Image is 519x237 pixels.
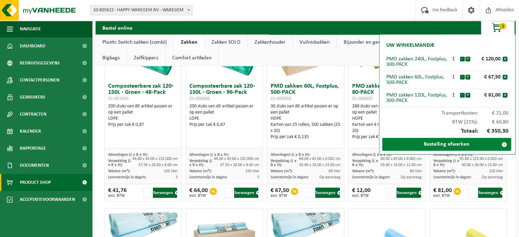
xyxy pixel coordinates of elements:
span: Navigatie [20,20,41,38]
button: 3 [481,21,515,34]
span: 37.50 x 28.00 x 8.00 cm [139,163,178,167]
h2: Bestel online [96,21,139,34]
div: € 120,00 [472,56,503,62]
button: - [460,75,465,79]
div: 200 stuks van dit artikel passen er op een pallet [189,103,259,128]
h3: PMD zakken 60L, Fostplus, 500-PACK [271,83,340,102]
div: Totaal: [383,125,512,138]
span: 95.00 x 125.00 x 0.002 cm [460,157,503,161]
span: Op aanvraag [401,175,422,179]
span: 5 [257,175,259,179]
a: Vuilnisbakken [293,34,336,50]
div: € 12,00 [352,188,371,198]
div: Prijs per zak € 0,15 [352,134,422,140]
div: Prijs per zak € 0,135 [271,134,340,140]
div: 36 stuks van dit artikel passen er op een pallet [271,103,340,140]
span: excl. BTW [352,194,371,198]
button: Toevoegen [234,188,258,198]
button: + [465,75,470,79]
div: 1 [447,92,460,98]
a: Zelfkippers [127,50,165,66]
span: Levertermijn in dagen: [271,175,308,179]
button: - [460,93,465,98]
span: 120 liter [489,169,503,173]
span: Verpakking (L x B x H): [433,159,459,167]
span: 60 liter [329,169,341,173]
button: x [503,93,507,98]
div: 200 stuks van dit artikel passen er op een pallet [108,103,178,128]
span: Bedrijfsgegevens [20,55,60,72]
button: Toevoegen [153,188,177,198]
div: PMD zakken 240L, Fostplus, 300-PACK [386,56,447,67]
span: € 60,80 [478,119,509,125]
span: Acceptatievoorwaarden [20,191,75,208]
div: € 67,50 [271,188,289,198]
span: Verpakking (L x B x H): [108,159,131,167]
a: Bigbags [96,50,127,66]
div: € 81,00 [433,188,452,198]
button: - [460,57,465,61]
span: excl. BTW [108,194,127,198]
a: Zakken [174,34,204,50]
h3: PMD zakken 60L, Fostplus, 80-PACK [352,83,422,102]
span: 44.00 x 43.00 x 132.000 cm [132,157,178,161]
span: Documenten [20,157,49,174]
span: Afmetingen (L x B x H): [108,153,148,157]
div: HDPE [271,116,340,122]
span: 60.00 x 85.00 x 0.002 cm [380,157,422,161]
span: Volume (m³): [108,169,130,173]
span: Levertermijn in dagen: [352,175,390,179]
span: Gebruikers [20,89,45,106]
a: Bestelling afwerken [382,138,511,151]
div: Prijs per zak € 0,87 [108,122,178,128]
input: 1 [305,188,315,198]
span: Product Shop [20,174,51,191]
span: Volume (m³): [189,169,212,173]
span: excl. BTW [189,194,208,198]
span: 01-001045 [108,96,129,101]
button: Toevoegen [315,188,340,198]
div: PMD zakken 120L, Fostplus, 300-PACK [386,92,447,103]
a: Plastic Switch zakken (combi) [96,34,174,50]
button: Toevoegen [397,188,421,198]
span: Levertermijn in dagen: [433,175,471,179]
span: Verpakking (L x B x H): [271,159,297,167]
span: 150 liter [164,169,178,173]
button: Toevoegen [478,188,502,198]
span: Contactpersonen [20,72,59,89]
span: 10-805622 - HAPPY WAREGEM NV - WAREGEM [90,5,192,15]
h2: Uw winkelmandje [383,38,438,53]
span: Afmetingen (L x B x H): [433,153,473,157]
div: 1 [447,74,460,80]
span: 01-000492 [352,96,373,101]
div: LDPE [189,116,259,122]
span: Kalender [20,123,41,140]
div: € 67,50 [472,74,503,80]
a: Comfort artikelen [165,50,218,66]
span: 45.00 x 26.00 x 23.00 cm [299,163,341,167]
div: € 41,76 [108,188,127,198]
div: Prijs per zak € 0,67 [189,122,259,128]
div: Transportkosten: [383,107,512,116]
span: 01-000686 [189,96,210,101]
input: 1 [224,188,233,198]
span: Volume (m³): [352,169,374,173]
span: 10-805622 - HAPPY WAREGEM NV - WAREGEM [90,5,192,15]
a: Zakkenhouder [248,34,292,50]
span: Afmetingen (L x B x H): [271,153,310,157]
span: Afmetingen (L x B x H): [352,153,392,157]
div: 1 [447,56,460,62]
span: € 21,00 [478,110,509,116]
button: x [503,57,507,61]
div: PMD zakken 60L, Fostplus, 500-PACK [386,74,447,85]
span: Op aanvraag [482,175,503,179]
div: € 81,00 [472,92,503,98]
span: Rapportage [20,140,46,157]
button: + [465,57,470,61]
span: 01-000493 [271,96,291,101]
div: 288 stuks van dit artikel passen er op een pallet [352,103,422,140]
span: 60.00 x 85.00 x 0.002 cm [299,157,341,161]
h3: Composteerbare zak 120-150L - Groen - 48-Pack [108,83,178,102]
span: 3 [499,23,506,29]
div: LDPE [108,116,178,122]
